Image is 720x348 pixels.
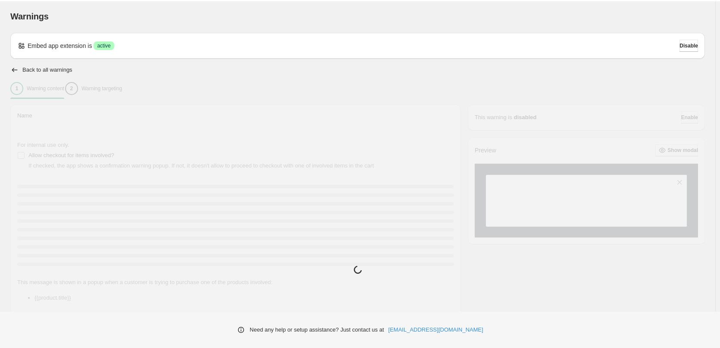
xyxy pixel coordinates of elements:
span: Warnings [10,12,49,21]
span: Disable [679,42,698,49]
button: Disable [679,40,698,52]
h2: Back to all warnings [22,66,72,73]
a: [EMAIL_ADDRESS][DOMAIN_NAME] [388,326,483,334]
p: Embed app extension is [28,41,92,50]
span: active [97,42,110,49]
